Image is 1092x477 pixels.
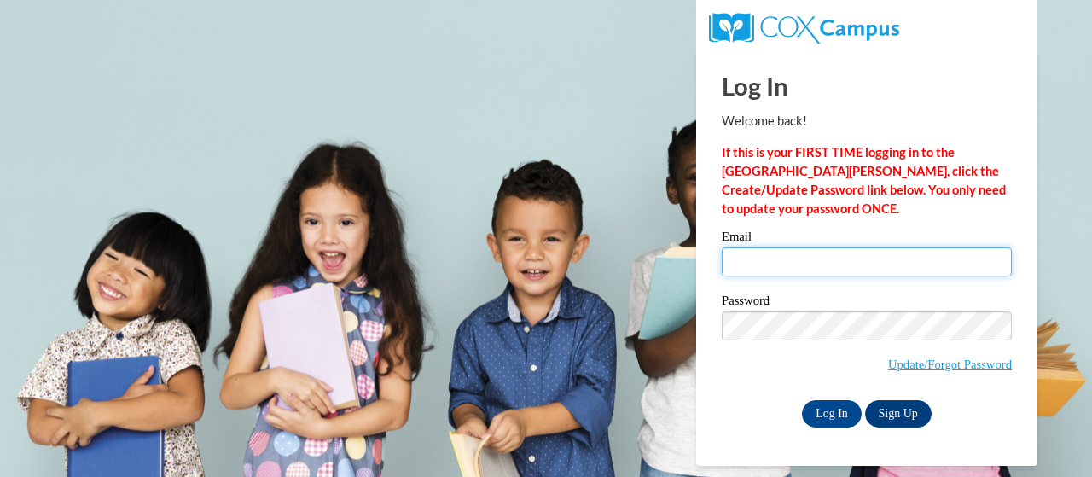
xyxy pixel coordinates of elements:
p: Welcome back! [722,112,1012,131]
strong: If this is your FIRST TIME logging in to the [GEOGRAPHIC_DATA][PERSON_NAME], click the Create/Upd... [722,145,1006,216]
a: Update/Forgot Password [888,358,1012,371]
input: Log In [802,400,862,428]
img: COX Campus [709,13,899,44]
a: Sign Up [865,400,932,428]
h1: Log In [722,68,1012,103]
label: Password [722,294,1012,311]
label: Email [722,230,1012,247]
a: COX Campus [709,20,899,34]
